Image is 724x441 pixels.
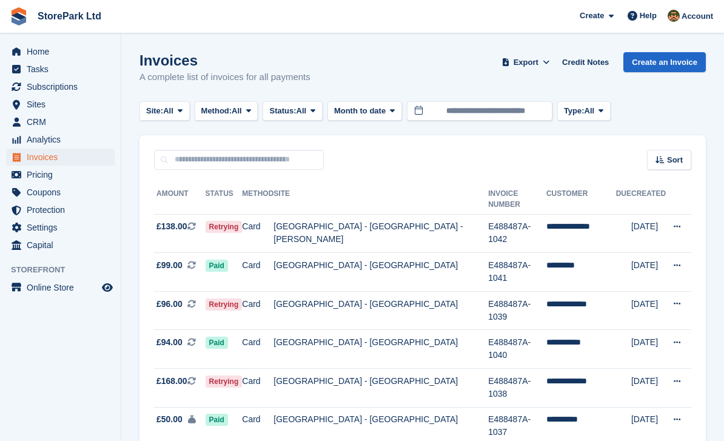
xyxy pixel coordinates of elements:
[156,375,187,388] span: £168.00
[514,56,538,69] span: Export
[154,184,206,215] th: Amount
[580,10,604,22] span: Create
[564,105,585,117] span: Type:
[206,337,228,349] span: Paid
[27,113,99,130] span: CRM
[27,166,99,183] span: Pricing
[156,220,187,233] span: £138.00
[631,369,666,408] td: [DATE]
[273,369,488,408] td: [GEOGRAPHIC_DATA] - [GEOGRAPHIC_DATA]
[206,298,243,311] span: Retrying
[6,43,115,60] a: menu
[27,219,99,236] span: Settings
[273,214,488,253] td: [GEOGRAPHIC_DATA] - [GEOGRAPHIC_DATA] - [PERSON_NAME]
[273,253,488,292] td: [GEOGRAPHIC_DATA] - [GEOGRAPHIC_DATA]
[269,105,296,117] span: Status:
[27,61,99,78] span: Tasks
[273,330,488,369] td: [GEOGRAPHIC_DATA] - [GEOGRAPHIC_DATA]
[27,184,99,201] span: Coupons
[206,414,228,426] span: Paid
[27,43,99,60] span: Home
[27,96,99,113] span: Sites
[156,259,183,272] span: £99.00
[616,184,631,215] th: Due
[242,184,273,215] th: Method
[242,214,273,253] td: Card
[488,184,546,215] th: Invoice Number
[6,113,115,130] a: menu
[667,154,683,166] span: Sort
[33,6,106,26] a: StorePark Ltd
[631,184,666,215] th: Created
[10,7,28,25] img: stora-icon-8386f47178a22dfd0bd8f6a31ec36ba5ce8667c1dd55bd0f319d3a0aa187defe.svg
[242,253,273,292] td: Card
[156,413,183,426] span: £50.00
[6,61,115,78] a: menu
[640,10,657,22] span: Help
[6,279,115,296] a: menu
[488,330,546,369] td: E488487A-1040
[156,336,183,349] span: £94.00
[6,184,115,201] a: menu
[139,52,310,69] h1: Invoices
[499,52,552,72] button: Export
[557,52,614,72] a: Credit Notes
[488,291,546,330] td: E488487A-1039
[6,131,115,148] a: menu
[163,105,173,117] span: All
[232,105,242,117] span: All
[273,184,488,215] th: Site
[297,105,307,117] span: All
[11,264,121,276] span: Storefront
[6,149,115,166] a: menu
[27,149,99,166] span: Invoices
[27,131,99,148] span: Analytics
[27,237,99,254] span: Capital
[631,291,666,330] td: [DATE]
[631,330,666,369] td: [DATE]
[27,78,99,95] span: Subscriptions
[334,105,386,117] span: Month to date
[206,375,243,388] span: Retrying
[557,101,611,121] button: Type: All
[146,105,163,117] span: Site:
[273,291,488,330] td: [GEOGRAPHIC_DATA] - [GEOGRAPHIC_DATA]
[206,221,243,233] span: Retrying
[6,96,115,113] a: menu
[488,369,546,408] td: E488487A-1038
[100,280,115,295] a: Preview store
[242,330,273,369] td: Card
[623,52,706,72] a: Create an Invoice
[668,10,680,22] img: Mark Butters
[242,291,273,330] td: Card
[327,101,402,121] button: Month to date
[631,253,666,292] td: [DATE]
[488,214,546,253] td: E488487A-1042
[682,10,713,22] span: Account
[585,105,595,117] span: All
[139,70,310,84] p: A complete list of invoices for all payments
[27,279,99,296] span: Online Store
[156,298,183,311] span: £96.00
[6,237,115,254] a: menu
[201,105,232,117] span: Method:
[206,260,228,272] span: Paid
[263,101,322,121] button: Status: All
[6,219,115,236] a: menu
[631,214,666,253] td: [DATE]
[242,369,273,408] td: Card
[195,101,258,121] button: Method: All
[546,184,616,215] th: Customer
[206,184,243,215] th: Status
[6,201,115,218] a: menu
[27,201,99,218] span: Protection
[6,166,115,183] a: menu
[6,78,115,95] a: menu
[488,253,546,292] td: E488487A-1041
[139,101,190,121] button: Site: All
